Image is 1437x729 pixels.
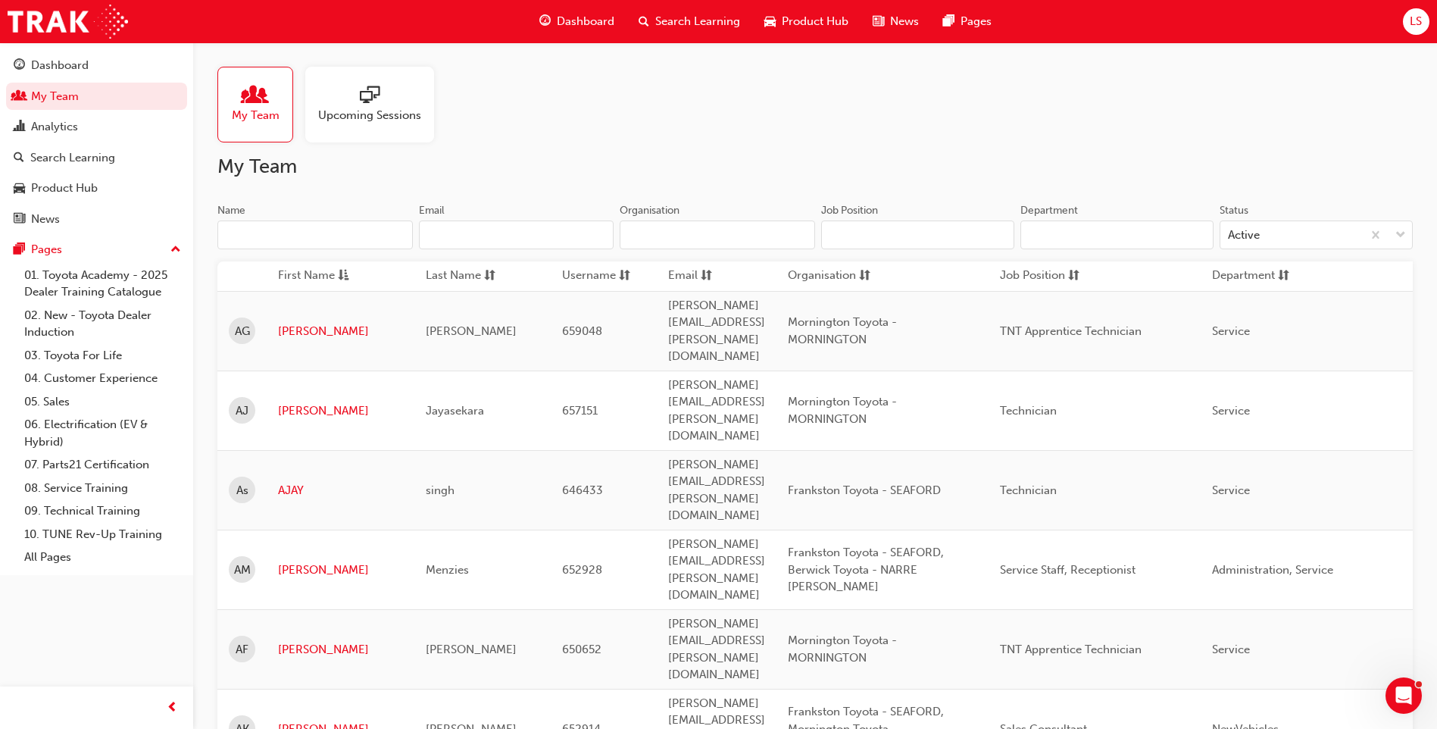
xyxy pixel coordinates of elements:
[620,221,815,249] input: Organisation
[859,267,870,286] span: sorting-icon
[701,267,712,286] span: sorting-icon
[18,499,187,523] a: 09. Technical Training
[278,267,361,286] button: First Nameasc-icon
[668,299,765,364] span: [PERSON_NAME][EMAIL_ADDRESS][PERSON_NAME][DOMAIN_NAME]
[562,643,601,656] span: 650652
[426,324,517,338] span: [PERSON_NAME]
[426,483,455,497] span: singh
[562,563,602,577] span: 652928
[14,243,25,257] span: pages-icon
[6,236,187,264] button: Pages
[1212,643,1250,656] span: Service
[562,324,602,338] span: 659048
[1212,563,1333,577] span: Administration, Service
[861,6,931,37] a: news-iconNews
[14,59,25,73] span: guage-icon
[217,221,413,249] input: Name
[788,395,897,426] span: Mornington Toyota - MORNINGTON
[8,5,128,39] img: Trak
[18,367,187,390] a: 04. Customer Experience
[788,267,856,286] span: Organisation
[31,118,78,136] div: Analytics
[943,12,954,31] span: pages-icon
[232,107,280,124] span: My Team
[1000,483,1057,497] span: Technician
[1000,563,1136,577] span: Service Staff, Receptionist
[360,86,380,107] span: sessionType_ONLINE_URL-icon
[31,211,60,228] div: News
[426,404,484,418] span: Jayasekara
[217,203,245,218] div: Name
[539,12,551,31] span: guage-icon
[14,90,25,104] span: people-icon
[278,562,403,579] a: [PERSON_NAME]
[18,523,187,546] a: 10. TUNE Rev-Up Training
[931,6,1004,37] a: pages-iconPages
[18,546,187,569] a: All Pages
[668,537,765,602] span: [PERSON_NAME][EMAIL_ADDRESS][PERSON_NAME][DOMAIN_NAME]
[217,67,305,142] a: My Team
[639,12,649,31] span: search-icon
[1020,203,1078,218] div: Department
[6,48,187,236] button: DashboardMy TeamAnalyticsSearch LearningProduct HubNews
[668,458,765,523] span: [PERSON_NAME][EMAIL_ADDRESS][PERSON_NAME][DOMAIN_NAME]
[31,241,62,258] div: Pages
[782,13,848,30] span: Product Hub
[626,6,752,37] a: search-iconSearch Learning
[245,86,265,107] span: people-icon
[236,402,248,420] span: AJ
[668,378,765,443] span: [PERSON_NAME][EMAIL_ADDRESS][PERSON_NAME][DOMAIN_NAME]
[235,323,250,340] span: AG
[1000,267,1083,286] button: Job Positionsorting-icon
[426,643,517,656] span: [PERSON_NAME]
[821,221,1014,249] input: Job Position
[1228,227,1260,244] div: Active
[18,264,187,304] a: 01. Toyota Academy - 2025 Dealer Training Catalogue
[278,402,403,420] a: [PERSON_NAME]
[18,390,187,414] a: 05. Sales
[18,453,187,477] a: 07. Parts21 Certification
[1020,221,1214,249] input: Department
[217,155,1413,179] h2: My Team
[1220,203,1248,218] div: Status
[1410,13,1422,30] span: LS
[14,120,25,134] span: chart-icon
[557,13,614,30] span: Dashboard
[6,113,187,141] a: Analytics
[426,267,481,286] span: Last Name
[788,267,871,286] button: Organisationsorting-icon
[1403,8,1429,35] button: LS
[426,563,469,577] span: Menzies
[1395,226,1406,246] span: down-icon
[167,699,178,718] span: prev-icon
[655,13,740,30] span: Search Learning
[31,57,89,74] div: Dashboard
[788,546,944,593] span: Frankston Toyota - SEAFORD, Berwick Toyota - NARRE [PERSON_NAME]
[668,617,765,682] span: [PERSON_NAME][EMAIL_ADDRESS][PERSON_NAME][DOMAIN_NAME]
[236,641,248,659] span: AF
[234,562,251,579] span: AM
[788,315,897,346] span: Mornington Toyota - MORNINGTON
[278,641,403,659] a: [PERSON_NAME]
[562,404,598,418] span: 657151
[788,634,897,665] span: Mornington Toyota - MORNINGTON
[821,203,878,218] div: Job Position
[764,12,776,31] span: car-icon
[1212,324,1250,338] span: Service
[873,12,884,31] span: news-icon
[1212,267,1295,286] button: Departmentsorting-icon
[426,267,509,286] button: Last Namesorting-icon
[562,483,603,497] span: 646433
[484,267,495,286] span: sorting-icon
[890,13,919,30] span: News
[6,174,187,202] a: Product Hub
[170,240,181,260] span: up-icon
[338,267,349,286] span: asc-icon
[18,304,187,344] a: 02. New - Toyota Dealer Induction
[1278,267,1289,286] span: sorting-icon
[562,267,645,286] button: Usernamesorting-icon
[668,267,698,286] span: Email
[6,52,187,80] a: Dashboard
